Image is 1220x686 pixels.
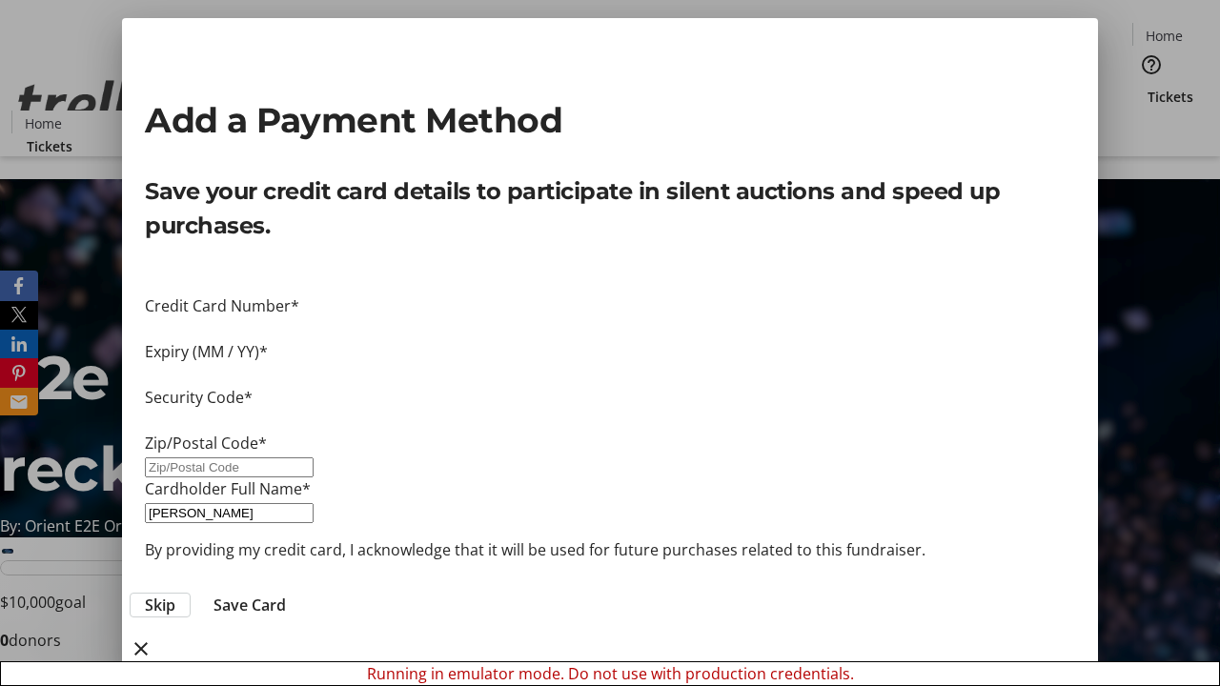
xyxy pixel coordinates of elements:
iframe: Secure CVC input frame [145,409,1075,432]
input: Card Holder Name [145,503,314,523]
p: Save your credit card details to participate in silent auctions and speed up purchases. [145,174,1075,243]
label: Credit Card Number* [145,295,299,316]
button: Skip [130,593,191,617]
label: Expiry (MM / YY)* [145,341,268,362]
input: Zip/Postal Code [145,457,314,477]
p: By providing my credit card, I acknowledge that it will be used for future purchases related to t... [145,538,1075,561]
iframe: Secure expiration date input frame [145,363,1075,386]
label: Cardholder Full Name* [145,478,311,499]
label: Security Code* [145,387,253,408]
iframe: Secure card number input frame [145,317,1075,340]
h2: Add a Payment Method [145,94,1075,146]
span: Skip [145,594,175,616]
button: close [122,630,160,668]
label: Zip/Postal Code* [145,433,267,454]
button: Save Card [198,594,301,616]
span: Save Card [213,594,286,616]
